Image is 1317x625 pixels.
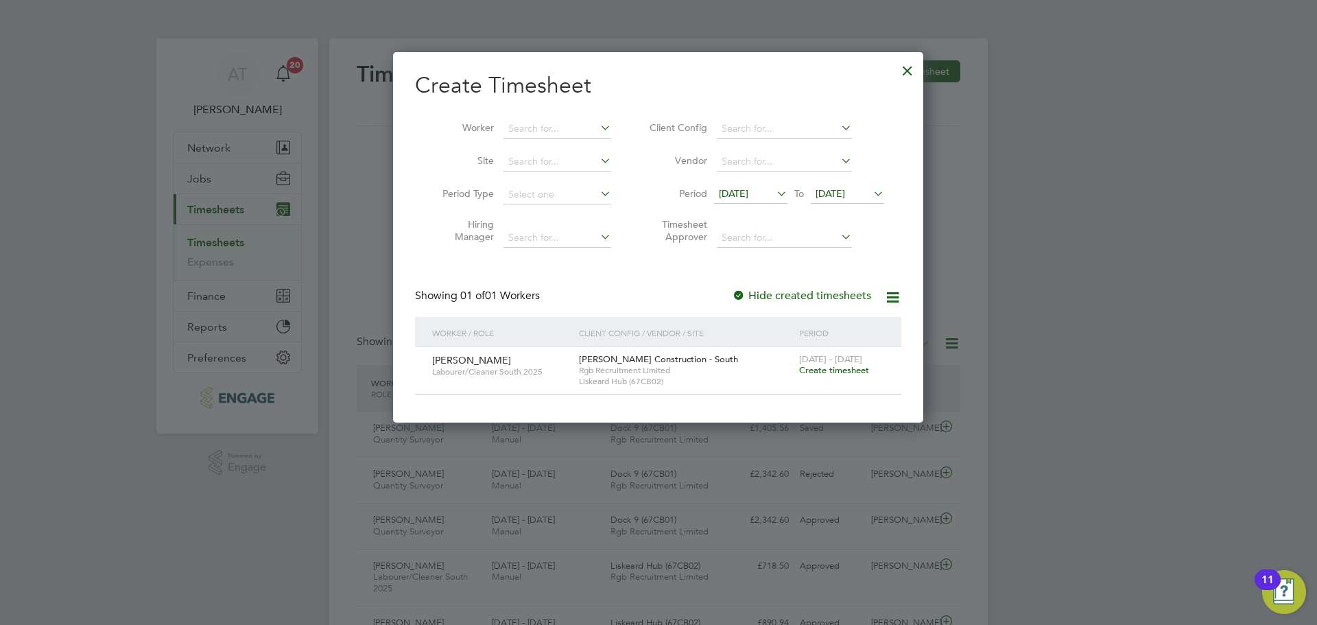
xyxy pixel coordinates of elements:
[432,366,569,377] span: Labourer/Cleaner South 2025
[1262,570,1306,614] button: Open Resource Center, 11 new notifications
[579,376,792,387] span: Liskeard Hub (67CB02)
[415,289,543,303] div: Showing
[799,353,862,365] span: [DATE] - [DATE]
[503,185,611,204] input: Select one
[717,228,852,248] input: Search for...
[429,317,576,349] div: Worker / Role
[790,185,808,202] span: To
[579,365,792,376] span: Rgb Recruitment Limited
[460,289,485,303] span: 01 of
[460,289,540,303] span: 01 Workers
[796,317,888,349] div: Period
[717,119,852,139] input: Search for...
[432,354,511,366] span: [PERSON_NAME]
[579,353,738,365] span: [PERSON_NAME] Construction - South
[503,152,611,172] input: Search for...
[432,154,494,167] label: Site
[576,317,796,349] div: Client Config / Vendor / Site
[717,152,852,172] input: Search for...
[645,121,707,134] label: Client Config
[645,187,707,200] label: Period
[432,187,494,200] label: Period Type
[645,154,707,167] label: Vendor
[415,71,901,100] h2: Create Timesheet
[503,119,611,139] input: Search for...
[645,218,707,243] label: Timesheet Approver
[1261,580,1274,598] div: 11
[432,218,494,243] label: Hiring Manager
[816,187,845,200] span: [DATE]
[432,121,494,134] label: Worker
[799,364,869,376] span: Create timesheet
[503,228,611,248] input: Search for...
[732,289,871,303] label: Hide created timesheets
[719,187,748,200] span: [DATE]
